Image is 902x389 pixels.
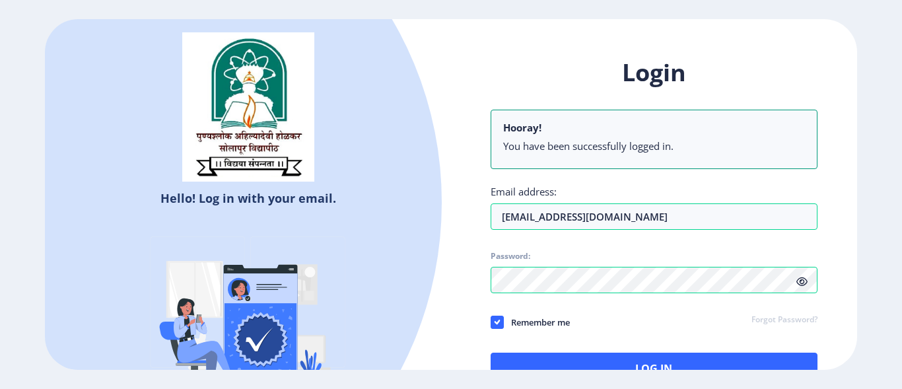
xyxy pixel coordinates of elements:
h1: Login [491,57,817,88]
li: You have been successfully logged in. [503,139,805,153]
img: sulogo.png [182,32,314,182]
label: Email address: [491,185,557,198]
a: Forgot Password? [751,314,817,326]
button: Log In [491,353,817,384]
span: Remember me [504,314,570,330]
input: Email address [491,203,817,230]
b: Hooray! [503,121,541,134]
label: Password: [491,251,530,262]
